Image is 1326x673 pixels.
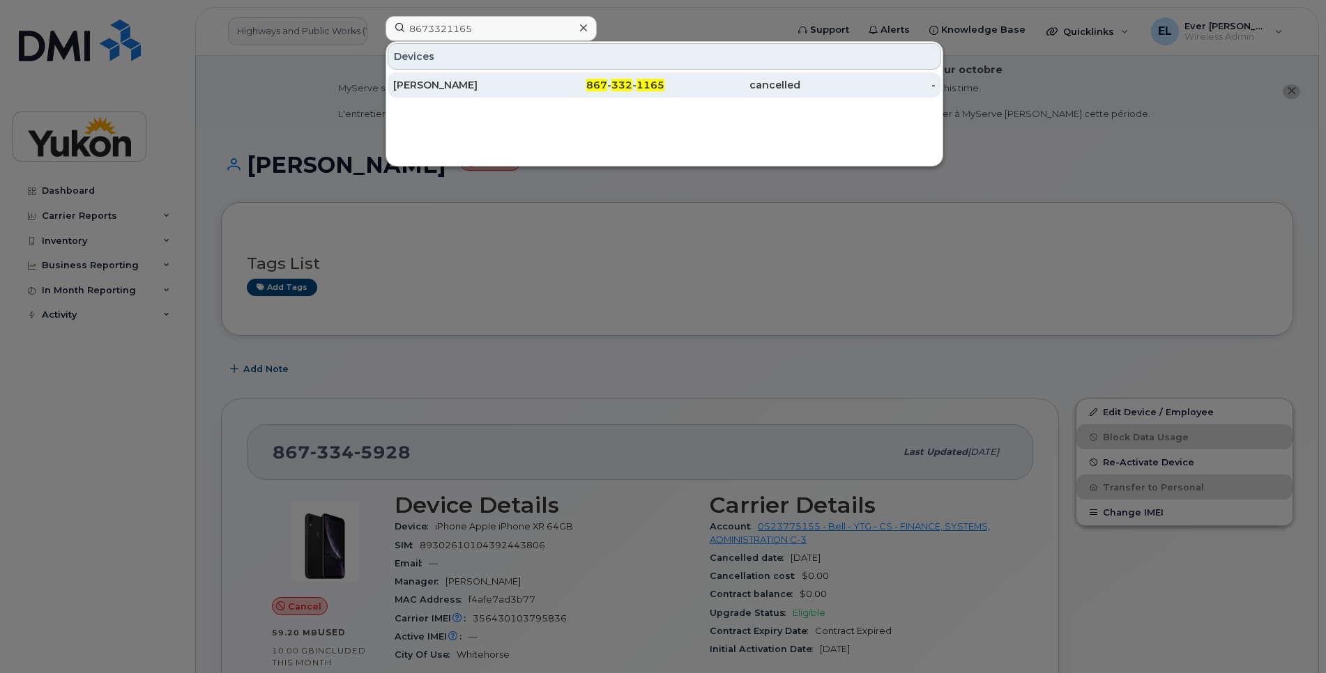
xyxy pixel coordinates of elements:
[388,43,941,70] div: Devices
[800,78,936,92] div: -
[664,78,800,92] div: cancelled
[637,79,664,91] span: 1165
[529,78,665,92] div: - -
[611,79,632,91] span: 332
[586,79,607,91] span: 867
[388,72,941,98] a: [PERSON_NAME]867-332-1165cancelled-
[393,78,529,92] div: [PERSON_NAME]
